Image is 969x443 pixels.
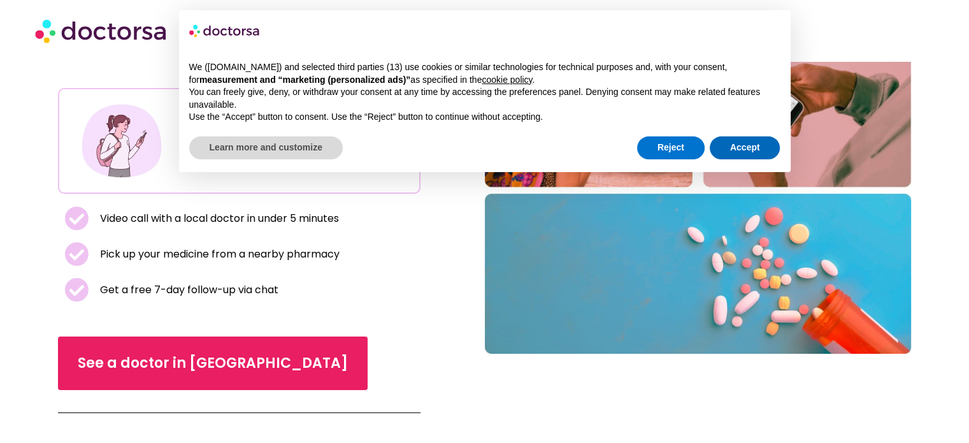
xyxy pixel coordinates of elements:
span: Video call with a local doctor in under 5 minutes [97,210,339,228]
a: cookie policy [482,75,532,85]
p: We ([DOMAIN_NAME]) and selected third parties (13) use cookies or similar technologies for techni... [189,61,780,86]
span: See a doctor in [GEOGRAPHIC_DATA] [78,353,348,374]
img: A collage of three pictures. Healthy female traveler enjoying her vacation in Rome, Italy. Someon... [485,34,911,354]
button: Reject [637,136,705,159]
img: Illustration depicting a young woman in a casual outfit, engaged with her smartphone. She has a p... [80,99,164,183]
img: logo [189,20,261,41]
a: See a doctor in [GEOGRAPHIC_DATA] [58,337,368,390]
button: Accept [710,136,780,159]
span: Get a free 7-day follow-up via chat [97,281,278,299]
strong: measurement and “marketing (personalized ads)” [199,75,410,85]
iframe: Customer reviews powered by Trustpilot [64,60,414,75]
button: Learn more and customize [189,136,343,159]
span: Pick up your medicine from a nearby pharmacy [97,245,340,263]
p: You can freely give, deny, or withdraw your consent at any time by accessing the preferences pane... [189,86,780,111]
p: Use the “Accept” button to consent. Use the “Reject” button to continue without accepting. [189,111,780,124]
